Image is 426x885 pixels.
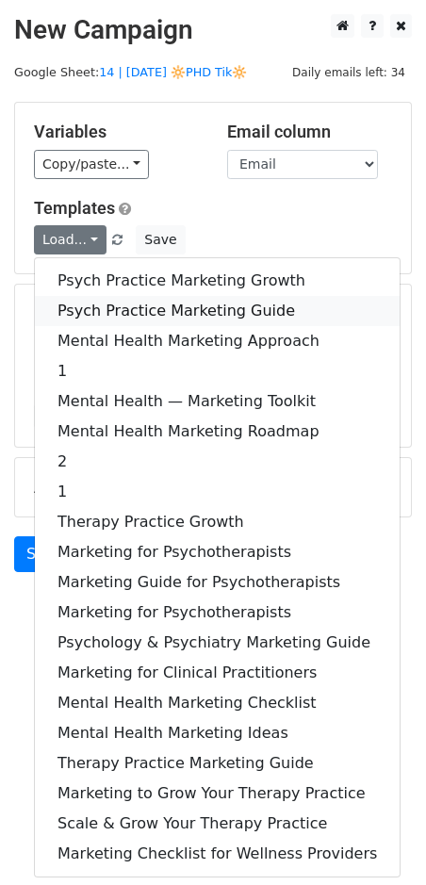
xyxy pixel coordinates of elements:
a: Marketing Checklist for Wellness Providers [35,839,400,869]
a: Mental Health Marketing Ideas [35,718,400,748]
button: Save [136,225,185,254]
a: Mental Health Marketing Roadmap [35,417,400,447]
a: 1 [35,477,400,507]
a: Therapy Practice Growth [35,507,400,537]
h2: New Campaign [14,14,412,46]
a: Marketing for Psychotherapists [35,537,400,567]
a: Send [14,536,76,572]
a: Psych Practice Marketing Guide [35,296,400,326]
h5: Variables [34,122,199,142]
a: 1 [35,356,400,386]
small: Google Sheet: [14,65,247,79]
a: Copy/paste... [34,150,149,179]
a: Templates [34,198,115,218]
a: Mental Health Marketing Checklist [35,688,400,718]
a: Mental Health Marketing Approach [35,326,400,356]
a: Marketing for Psychotherapists [35,598,400,628]
h5: Email column [227,122,392,142]
a: Marketing Guide for Psychotherapists [35,567,400,598]
a: Psych Practice Marketing Growth [35,266,400,296]
a: Marketing for Clinical Practitioners [35,658,400,688]
a: Marketing to Grow Your Therapy Practice [35,778,400,809]
a: 2 [35,447,400,477]
a: Load... [34,225,106,254]
a: Mental Health — Marketing Toolkit [35,386,400,417]
a: Psychology & Psychiatry Marketing Guide [35,628,400,658]
a: Daily emails left: 34 [286,65,412,79]
iframe: Chat Widget [332,795,426,885]
a: 14 | [DATE] 🔆PHD Tik🔆 [99,65,247,79]
a: Therapy Practice Marketing Guide [35,748,400,778]
a: Scale & Grow Your Therapy Practice [35,809,400,839]
span: Daily emails left: 34 [286,62,412,83]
